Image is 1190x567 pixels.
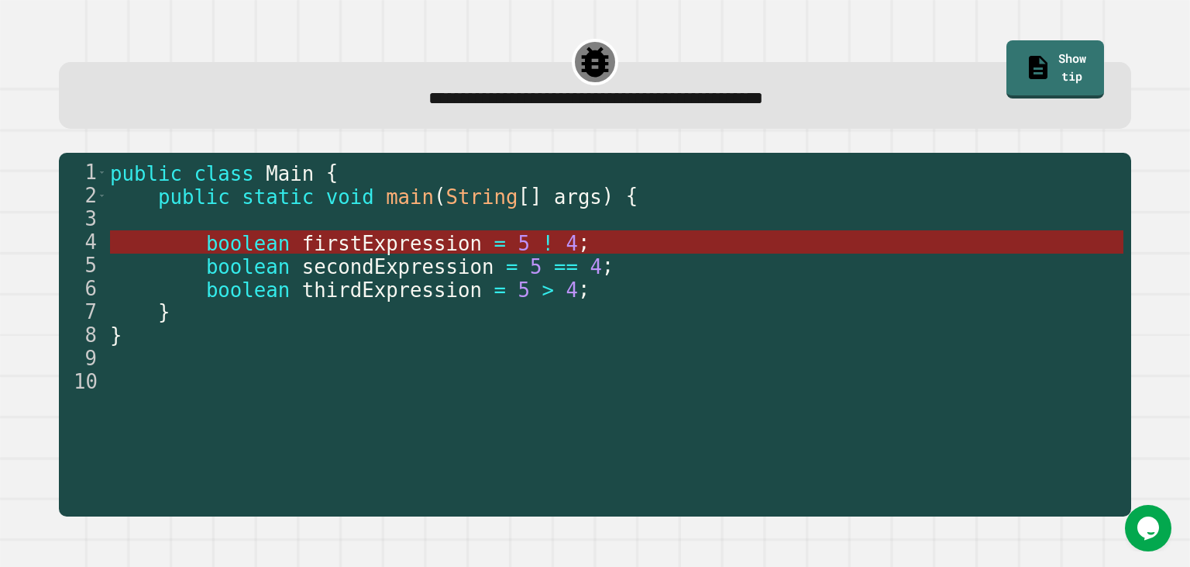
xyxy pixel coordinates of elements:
[530,254,542,278] span: 5
[302,231,482,254] span: firstExpression
[590,254,601,278] span: 4
[59,161,107,184] div: 1
[1006,40,1104,99] a: Show tip
[59,300,107,323] div: 7
[206,278,290,301] span: boolean
[542,231,554,254] span: !
[554,185,602,208] span: args
[242,185,314,208] span: static
[59,370,107,393] div: 10
[302,254,494,278] span: secondExpression
[158,185,230,208] span: public
[59,323,107,347] div: 8
[302,278,482,301] span: thirdExpression
[326,185,374,208] span: void
[566,231,577,254] span: 4
[494,278,506,301] span: =
[1125,505,1175,551] iframe: chat widget
[59,184,107,207] div: 2
[266,161,314,185] span: Main
[494,231,506,254] span: =
[194,161,253,185] span: class
[59,347,107,370] div: 9
[542,278,554,301] span: >
[110,161,182,185] span: public
[206,231,290,254] span: boolean
[59,277,107,300] div: 6
[518,231,530,254] span: 5
[506,254,518,278] span: =
[446,185,518,208] span: String
[554,254,578,278] span: ==
[59,230,107,254] div: 4
[518,278,530,301] span: 5
[98,184,106,207] span: Toggle code folding, rows 2 through 7
[206,254,290,278] span: boolean
[386,185,434,208] span: main
[59,207,107,230] div: 3
[98,161,106,184] span: Toggle code folding, rows 1 through 8
[59,254,107,277] div: 5
[566,278,577,301] span: 4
